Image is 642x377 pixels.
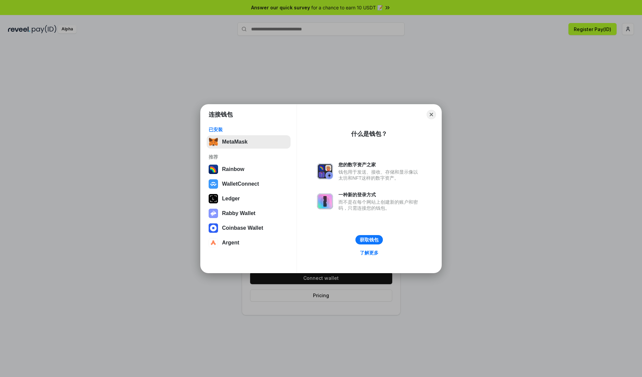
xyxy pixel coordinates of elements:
[356,248,383,257] a: 了解更多
[209,165,218,174] img: svg+xml,%3Csvg%20width%3D%22120%22%20height%3D%22120%22%20viewBox%3D%220%200%20120%20120%22%20fil...
[209,179,218,189] img: svg+xml,%3Csvg%20width%3D%2228%22%20height%3D%2228%22%20viewBox%3D%220%200%2028%2028%22%20fill%3D...
[222,181,259,187] div: WalletConnect
[338,162,421,168] div: 您的数字资产之家
[360,237,379,243] div: 获取钱包
[209,209,218,218] img: svg+xml,%3Csvg%20xmlns%3D%22http%3A%2F%2Fwww.w3.org%2F2000%2Fsvg%22%20fill%3D%22none%22%20viewBox...
[207,236,291,249] button: Argent
[317,163,333,179] img: svg+xml,%3Csvg%20xmlns%3D%22http%3A%2F%2Fwww.w3.org%2F2000%2Fsvg%22%20fill%3D%22none%22%20viewBox...
[222,225,263,231] div: Coinbase Wallet
[222,139,247,145] div: MetaMask
[207,163,291,176] button: Rainbow
[207,207,291,220] button: Rabby Wallet
[338,192,421,198] div: 一种新的登录方式
[222,210,255,216] div: Rabby Wallet
[338,199,421,211] div: 而不是在每个网站上创建新的账户和密码，只需连接您的钱包。
[355,235,383,244] button: 获取钱包
[351,130,387,138] div: 什么是钱包？
[317,193,333,209] img: svg+xml,%3Csvg%20xmlns%3D%22http%3A%2F%2Fwww.w3.org%2F2000%2Fsvg%22%20fill%3D%22none%22%20viewBox...
[427,110,436,119] button: Close
[209,137,218,147] img: svg+xml,%3Csvg%20fill%3D%22none%22%20height%3D%2233%22%20viewBox%3D%220%200%2035%2033%22%20width%...
[209,194,218,203] img: svg+xml,%3Csvg%20xmlns%3D%22http%3A%2F%2Fwww.w3.org%2F2000%2Fsvg%22%20width%3D%2228%22%20height%3...
[209,238,218,247] img: svg+xml,%3Csvg%20width%3D%2228%22%20height%3D%2228%22%20viewBox%3D%220%200%2028%2028%22%20fill%3D...
[360,250,379,256] div: 了解更多
[209,154,289,160] div: 推荐
[222,240,239,246] div: Argent
[207,177,291,191] button: WalletConnect
[207,192,291,205] button: Ledger
[207,221,291,235] button: Coinbase Wallet
[209,223,218,233] img: svg+xml,%3Csvg%20width%3D%2228%22%20height%3D%2228%22%20viewBox%3D%220%200%2028%2028%22%20fill%3D...
[207,135,291,149] button: MetaMask
[338,169,421,181] div: 钱包用于发送、接收、存储和显示像以太坊和NFT这样的数字资产。
[209,111,233,119] h1: 连接钱包
[222,196,240,202] div: Ledger
[209,127,289,133] div: 已安装
[222,166,244,172] div: Rainbow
